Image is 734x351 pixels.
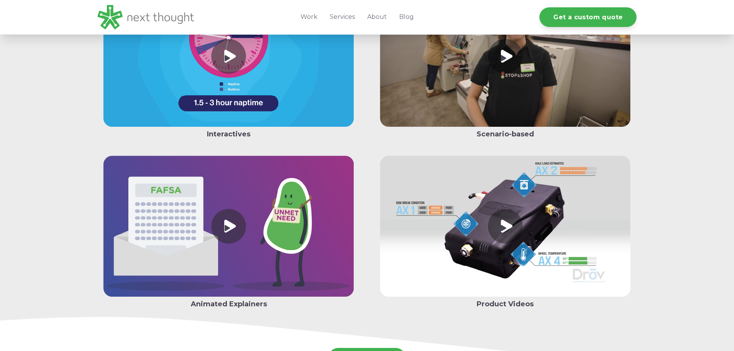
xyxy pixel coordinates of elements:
img: LG - NextThought Logo [97,5,194,29]
h6: Product Videos [374,300,637,309]
h6: Scenario-based [374,130,637,139]
a: Get a custom quote [539,7,637,27]
h6: Interactives [97,130,360,139]
h6: Animated Explainers [97,300,360,309]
